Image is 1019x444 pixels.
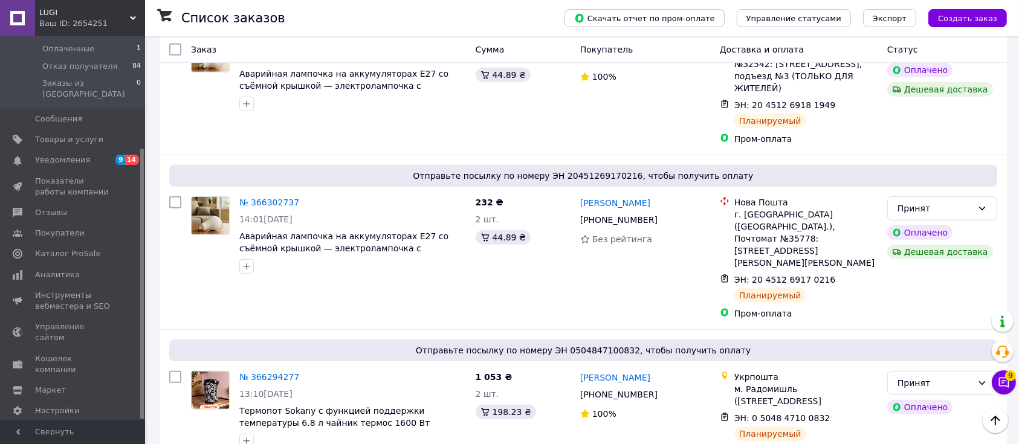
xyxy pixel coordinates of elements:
[35,290,112,312] span: Инструменты вебмастера и SEO
[887,63,953,77] div: Оплачено
[580,390,658,399] span: [PHONE_NUMBER]
[35,321,112,343] span: Управление сайтом
[476,45,505,54] span: Сумма
[476,230,531,245] div: 44.89 ₴
[734,100,836,110] span: ЭН: 20 4512 6918 1949
[239,372,299,382] a: № 366294277
[35,269,80,280] span: Аналитика
[898,376,972,390] div: Принят
[983,408,1008,433] button: Наверх
[734,413,830,423] span: ЭН: 0 5048 4710 0832
[191,45,216,54] span: Заказ
[35,155,90,166] span: Уведомления
[35,385,66,396] span: Маркет
[887,225,953,240] div: Оплачено
[239,406,430,428] a: Термопот Sokany с функцией поддержки температуры 6.8 л чайник термос 1600 Вт
[580,215,658,225] span: [PHONE_NUMBER]
[928,9,1007,27] button: Создать заказ
[174,344,992,356] span: Отправьте посылку по номеру ЭН 0504847100832, чтобы получить оплату
[39,18,145,29] div: Ваш ID: 2654251
[125,155,139,165] span: 14
[239,198,299,207] a: № 366302737
[174,170,992,182] span: Отправьте посылку по номеру ЭН 20451269170216, чтобы получить оплату
[476,198,503,207] span: 232 ₴
[863,9,916,27] button: Экспорт
[898,202,972,215] div: Принят
[239,214,293,224] span: 14:01[DATE]
[734,133,878,145] div: Пром-оплата
[35,134,103,145] span: Товары и услуги
[239,231,448,265] a: Аварийная лампочка на аккумуляторах E27 со съёмной крышкой — электролампочка с аккумулятором Lugi
[887,400,953,414] div: Оплачено
[132,61,141,72] span: 84
[35,228,85,239] span: Покупатели
[476,214,499,224] span: 2 шт.
[35,353,112,375] span: Кошелек компании
[992,370,1016,394] button: Чат с покупателем9
[746,14,841,23] span: Управление статусами
[720,45,804,54] span: Доставка и оплата
[887,45,918,54] span: Статус
[580,372,650,384] a: [PERSON_NAME]
[137,43,141,54] span: 1
[574,13,715,24] span: Скачать отчет по пром-оплате
[592,409,616,419] span: 100%
[476,389,499,399] span: 2 шт.
[192,372,229,409] img: Фото товару
[35,405,79,416] span: Настройки
[476,372,513,382] span: 1 053 ₴
[181,11,285,25] h1: Список заказов
[734,208,878,269] div: г. [GEOGRAPHIC_DATA] ([GEOGRAPHIC_DATA].), Почтомат №35778: [STREET_ADDRESS][PERSON_NAME][PERSON_...
[580,45,633,54] span: Покупатель
[35,176,112,198] span: Показатели работы компании
[734,114,806,128] div: Планируемый
[916,13,1007,22] a: Создать заказ
[239,389,293,399] span: 13:10[DATE]
[42,61,117,72] span: Отказ получателя
[115,155,125,165] span: 9
[734,46,878,94] div: [GEOGRAPHIC_DATA], Почтомат №32542: [STREET_ADDRESS], подъезд №3 (ТОЛЬКО ДЛЯ ЖИТЕЛЕЙ)
[42,78,137,100] span: Заказы из [GEOGRAPHIC_DATA]
[887,82,993,97] div: Дешевая доставка
[592,234,652,244] span: Без рейтинга
[476,68,531,82] div: 44.89 ₴
[938,14,997,23] span: Создать заказ
[192,197,229,234] img: Фото товару
[734,275,836,285] span: ЭН: 20 4512 6917 0216
[734,371,878,383] div: Укрпошта
[734,426,806,441] div: Планируемый
[564,9,725,27] button: Скачать отчет по пром-оплате
[1005,370,1016,381] span: 9
[734,307,878,320] div: Пром-оплата
[191,371,230,410] a: Фото товару
[592,72,616,82] span: 100%
[35,248,100,259] span: Каталог ProSale
[191,196,230,235] a: Фото товару
[476,405,536,419] div: 198.23 ₴
[42,43,94,54] span: Оплаченные
[239,69,448,103] a: Аварийная лампочка на аккумуляторах E27 со съёмной крышкой — электролампочка с аккумулятором Lugi
[35,207,67,218] span: Отзывы
[737,9,851,27] button: Управление статусами
[887,245,993,259] div: Дешевая доставка
[35,114,82,124] span: Сообщения
[873,14,907,23] span: Экспорт
[39,7,130,18] span: LUGI
[734,196,878,208] div: Нова Пошта
[734,288,806,303] div: Планируемый
[734,383,878,407] div: м. Радомишль ([STREET_ADDRESS]
[580,197,650,209] a: [PERSON_NAME]
[137,78,141,100] span: 0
